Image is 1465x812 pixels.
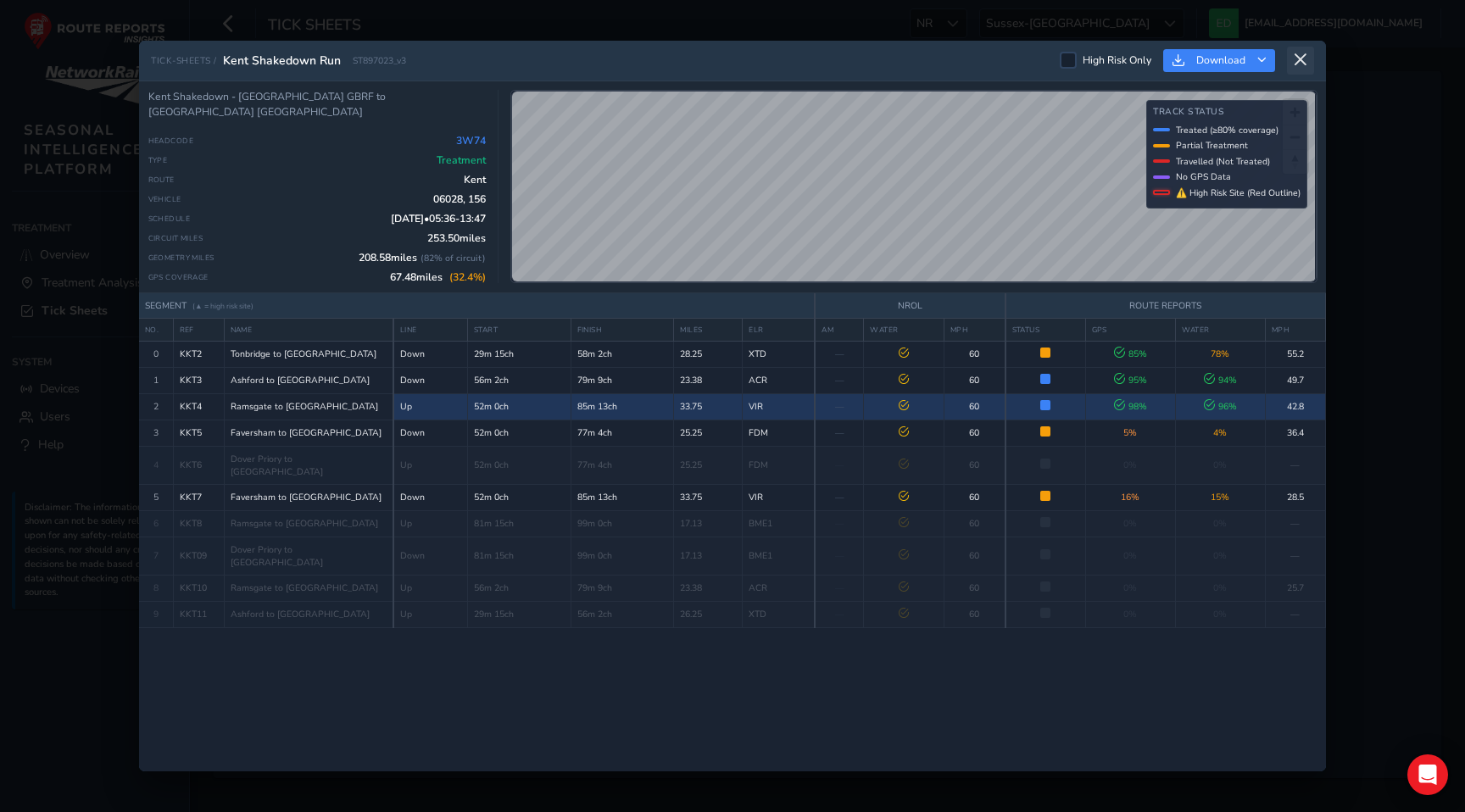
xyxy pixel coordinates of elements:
[674,393,743,420] td: 33.75
[467,537,571,575] td: 81m 15ch
[835,426,844,439] span: —
[944,601,1005,627] td: 60
[1176,139,1248,152] span: Partial Treatment
[433,192,486,206] span: 06028, 156
[743,367,815,393] td: ACR
[944,318,1005,341] th: MPH
[467,601,571,627] td: 29m 15ch
[743,537,815,575] td: BME1
[393,537,467,575] td: Down
[571,484,674,510] td: 85m 13ch
[1407,754,1448,795] div: Open Intercom Messenger
[835,517,844,530] span: —
[944,510,1005,537] td: 60
[1211,348,1229,360] span: 78 %
[231,543,387,569] span: Dover Priory to [GEOGRAPHIC_DATA]
[393,367,467,393] td: Down
[393,393,467,420] td: Up
[231,426,382,439] span: Faversham to [GEOGRAPHIC_DATA]
[835,581,844,594] span: —
[427,231,486,245] span: 253.50 miles
[1265,510,1325,537] td: —
[139,293,815,319] th: SEGMENT
[571,367,674,393] td: 79m 9ch
[571,575,674,601] td: 79m 9ch
[1265,575,1325,601] td: 25.7
[743,484,815,510] td: VIR
[944,367,1005,393] td: 60
[390,270,486,284] span: 67.48 miles
[1005,293,1326,319] th: ROUTE REPORTS
[1123,549,1137,562] span: 0%
[674,420,743,446] td: 25.25
[674,537,743,575] td: 17.13
[467,341,571,367] td: 29m 15ch
[835,374,844,387] span: —
[944,537,1005,575] td: 60
[1265,601,1325,627] td: —
[421,252,486,264] span: ( 82 % of circuit)
[1005,318,1085,341] th: STATUS
[571,341,674,367] td: 58m 2ch
[864,318,944,341] th: WATER
[674,484,743,510] td: 33.75
[571,393,674,420] td: 85m 13ch
[512,92,1315,281] canvas: Map
[743,601,815,627] td: XTD
[1123,426,1137,439] span: 5 %
[571,420,674,446] td: 77m 4ch
[467,393,571,420] td: 52m 0ch
[1176,170,1231,183] span: No GPS Data
[231,608,370,620] span: Ashford to [GEOGRAPHIC_DATA]
[467,446,571,484] td: 52m 0ch
[674,341,743,367] td: 28.25
[1204,400,1237,413] span: 96 %
[467,575,571,601] td: 56m 2ch
[192,301,253,311] span: (▲ = high risk site)
[674,575,743,601] td: 23.38
[1213,426,1227,439] span: 4 %
[393,446,467,484] td: Up
[815,318,864,341] th: AM
[1204,374,1237,387] span: 94 %
[835,549,844,562] span: —
[1265,420,1325,446] td: 36.4
[224,318,393,341] th: NAME
[571,510,674,537] td: 99m 0ch
[944,446,1005,484] td: 60
[815,293,1005,319] th: NROL
[1114,374,1147,387] span: 95 %
[944,341,1005,367] td: 60
[674,601,743,627] td: 26.25
[1123,608,1137,620] span: 0%
[1265,446,1325,484] td: —
[1211,491,1229,503] span: 15 %
[835,400,844,413] span: —
[571,446,674,484] td: 77m 4ch
[835,348,844,360] span: —
[1176,124,1278,136] span: Treated (≥80% coverage)
[944,420,1005,446] td: 60
[1265,537,1325,575] td: —
[393,318,467,341] th: LINE
[835,608,844,620] span: —
[231,374,370,387] span: Ashford to [GEOGRAPHIC_DATA]
[571,601,674,627] td: 56m 2ch
[148,90,487,119] div: Kent Shakedown - [GEOGRAPHIC_DATA] GBRF to [GEOGRAPHIC_DATA] [GEOGRAPHIC_DATA]
[359,251,486,264] span: 208.58 miles
[944,393,1005,420] td: 60
[464,173,486,186] span: Kent
[1265,484,1325,510] td: 28.5
[1176,155,1270,168] span: Travelled (Not Treated)
[467,510,571,537] td: 81m 15ch
[743,510,815,537] td: BME1
[1213,517,1227,530] span: 0%
[1123,459,1137,471] span: 0%
[743,446,815,484] td: FDM
[674,510,743,537] td: 17.13
[743,318,815,341] th: ELR
[743,420,815,446] td: FDM
[835,491,844,503] span: —
[231,517,378,530] span: Ramsgate to [GEOGRAPHIC_DATA]
[393,484,467,510] td: Down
